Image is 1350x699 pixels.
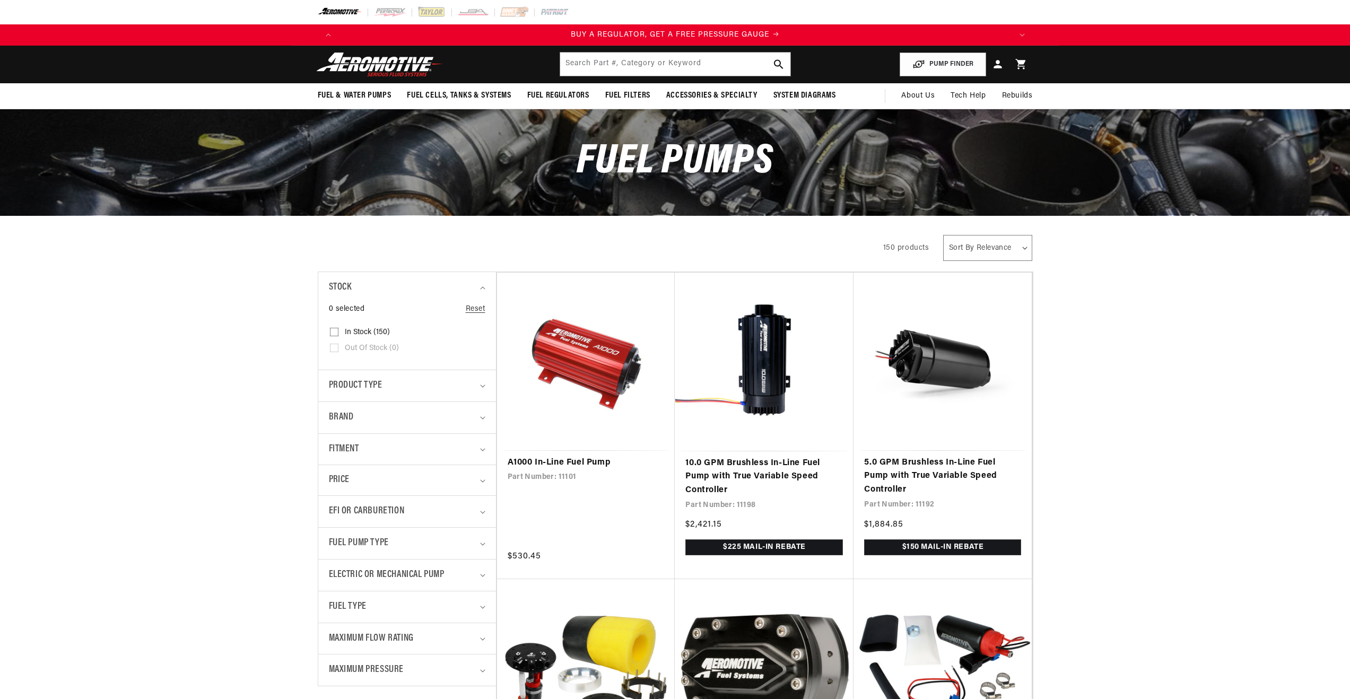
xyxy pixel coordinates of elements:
a: 5.0 GPM Brushless In-Line Fuel Pump with True Variable Speed Controller [864,456,1021,497]
summary: Fuel & Water Pumps [310,83,399,108]
span: Fuel Cells, Tanks & Systems [407,90,511,101]
span: Accessories & Specialty [666,90,757,101]
span: About Us [901,92,935,100]
span: Maximum Pressure [329,662,404,678]
summary: Price [329,465,485,495]
summary: Fuel Regulators [519,83,597,108]
summary: Tech Help [943,83,994,109]
slideshow-component: Translation missing: en.sections.announcements.announcement_bar [291,24,1059,46]
summary: Fuel Cells, Tanks & Systems [399,83,519,108]
span: Electric or Mechanical Pump [329,567,445,583]
span: Stock [329,280,352,295]
span: System Diagrams [773,90,836,101]
a: A1000 In-Line Fuel Pump [508,456,665,470]
span: Tech Help [951,90,986,102]
span: In stock (150) [345,328,390,337]
a: Reset [466,303,485,315]
summary: Electric or Mechanical Pump (0 selected) [329,560,485,591]
button: Translation missing: en.sections.announcements.previous_announcement [318,24,339,46]
div: 1 of 4 [339,29,1012,41]
span: 150 products [883,244,929,252]
span: Fuel Pump Type [329,536,389,551]
input: Search by Part Number, Category or Keyword [560,53,790,76]
summary: System Diagrams [765,83,844,108]
summary: Fuel Filters [597,83,658,108]
span: Product type [329,378,382,394]
summary: Fitment (0 selected) [329,434,485,465]
summary: Fuel Type (0 selected) [329,591,485,623]
button: search button [767,53,790,76]
span: Out of stock (0) [345,344,399,353]
a: 10.0 GPM Brushless In-Line Fuel Pump with True Variable Speed Controller [685,457,843,497]
span: Fuel Filters [605,90,650,101]
span: Fuel Type [329,599,367,615]
summary: Accessories & Specialty [658,83,765,108]
span: Fuel Regulators [527,90,589,101]
span: Fuel Pumps [577,141,773,183]
summary: Maximum Pressure (0 selected) [329,654,485,686]
button: Translation missing: en.sections.announcements.next_announcement [1012,24,1033,46]
img: Aeromotive [313,52,446,77]
a: BUY A REGULATOR, GET A FREE PRESSURE GAUGE [339,29,1012,41]
summary: Maximum Flow Rating (0 selected) [329,623,485,654]
span: Rebuilds [1002,90,1033,102]
div: Announcement [339,29,1012,41]
a: About Us [893,83,943,109]
summary: Stock (0 selected) [329,272,485,303]
span: Brand [329,410,354,425]
summary: Brand (0 selected) [329,402,485,433]
button: PUMP FINDER [900,53,986,76]
summary: Rebuilds [994,83,1041,109]
summary: EFI or Carburetion (0 selected) [329,496,485,527]
span: Fuel & Water Pumps [318,90,391,101]
span: BUY A REGULATOR, GET A FREE PRESSURE GAUGE [571,31,769,39]
span: Maximum Flow Rating [329,631,414,646]
span: Price [329,473,350,487]
span: EFI or Carburetion [329,504,405,519]
span: Fitment [329,442,359,457]
summary: Fuel Pump Type (0 selected) [329,528,485,559]
span: 0 selected [329,303,365,315]
summary: Product type (0 selected) [329,370,485,401]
